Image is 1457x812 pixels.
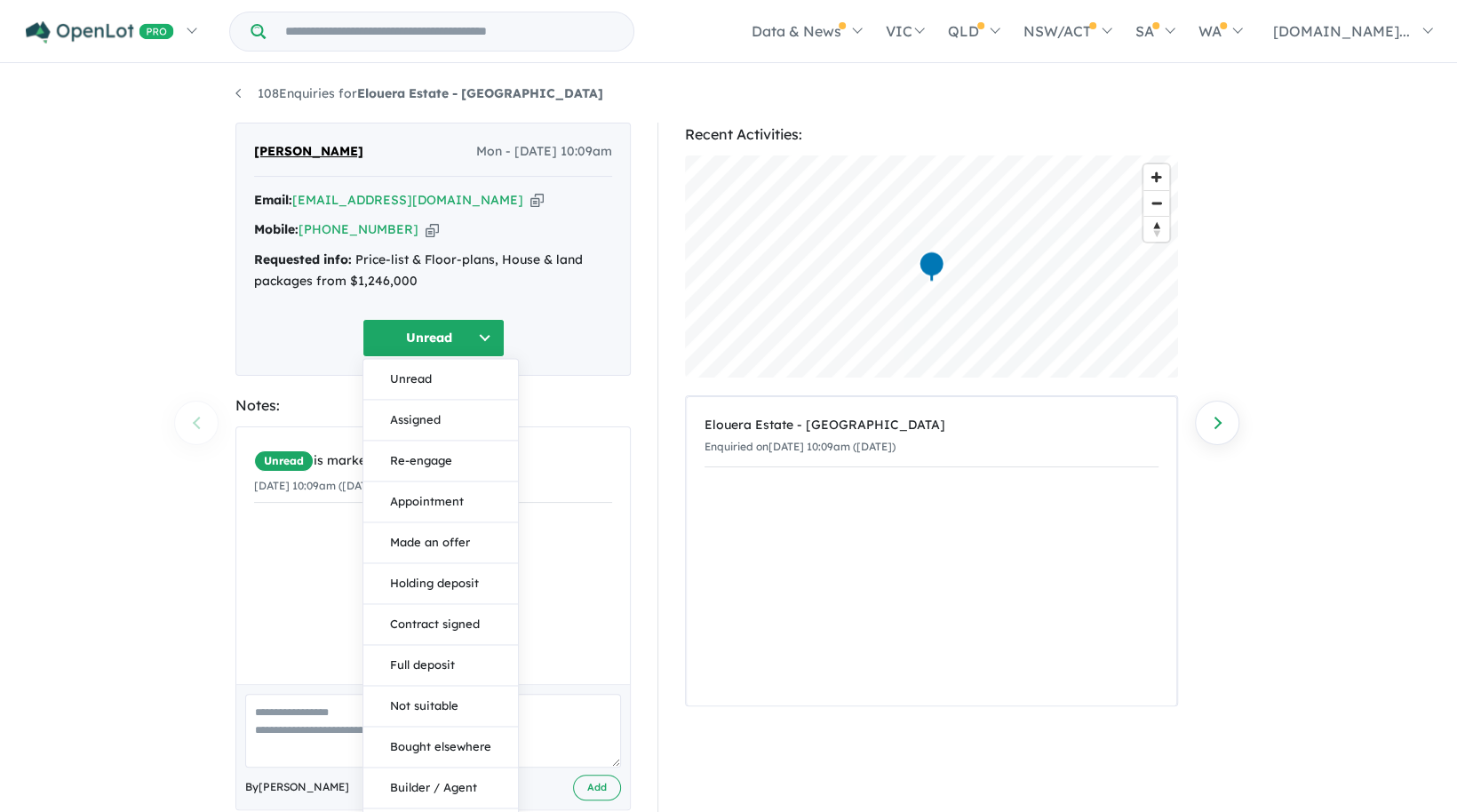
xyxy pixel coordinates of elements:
[363,727,518,768] button: Bought elsewhere
[254,479,381,492] small: [DATE] 10:09am ([DATE])
[573,775,621,800] button: Add
[254,450,612,472] div: is marked.
[685,155,1178,378] canvas: Map
[254,141,363,163] span: [PERSON_NAME]
[1143,190,1169,216] button: Zoom out
[476,141,612,163] span: Mon - [DATE] 10:09am
[363,768,518,808] button: Builder / Agent
[363,400,518,441] button: Assigned
[363,604,518,645] button: Contract signed
[1143,216,1169,242] button: Reset bearing to north
[269,12,630,51] input: Try estate name, suburb, builder or developer
[235,85,603,101] a: 108Enquiries forElouera Estate - [GEOGRAPHIC_DATA]
[254,450,314,472] span: Unread
[235,394,631,418] div: Notes:
[705,415,1158,436] div: Elouera Estate - [GEOGRAPHIC_DATA]
[1143,217,1169,242] span: Reset bearing to north
[1143,191,1169,216] span: Zoom out
[685,123,1178,147] div: Recent Activities:
[705,406,1158,467] a: Elouera Estate - [GEOGRAPHIC_DATA]Enquiried on[DATE] 10:09am ([DATE])
[426,220,439,239] button: Copy
[362,319,505,357] button: Unread
[1143,164,1169,190] button: Zoom in
[363,441,518,482] button: Re-engage
[363,563,518,604] button: Holding deposit
[363,522,518,563] button: Made an offer
[254,221,299,237] strong: Mobile:
[363,482,518,522] button: Appointment
[1273,22,1410,40] span: [DOMAIN_NAME]...
[363,359,518,400] button: Unread
[26,21,174,44] img: Openlot PRO Logo White
[705,440,896,453] small: Enquiried on [DATE] 10:09am ([DATE])
[357,85,603,101] strong: Elouera Estate - [GEOGRAPHIC_DATA]
[254,251,352,267] strong: Requested info:
[363,686,518,727] button: Not suitable
[254,250,612,292] div: Price-list & Floor-plans, House & land packages from $1,246,000
[254,192,292,208] strong: Email:
[530,191,544,210] button: Copy
[235,84,1222,105] nav: breadcrumb
[919,251,945,283] div: Map marker
[363,645,518,686] button: Full deposit
[245,778,349,796] span: By [PERSON_NAME]
[292,192,523,208] a: [EMAIL_ADDRESS][DOMAIN_NAME]
[299,221,418,237] a: [PHONE_NUMBER]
